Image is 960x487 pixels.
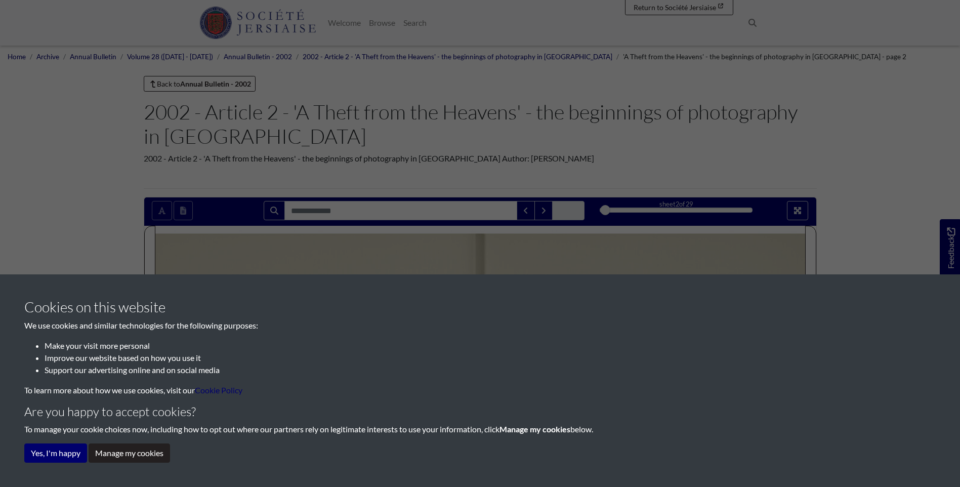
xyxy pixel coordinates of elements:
[24,384,936,396] p: To learn more about how we use cookies, visit our
[45,364,936,376] li: Support our advertising online and on social media
[499,424,570,434] strong: Manage my cookies
[24,443,87,463] button: Yes, I'm happy
[45,352,936,364] li: Improve our website based on how you use it
[24,319,936,332] p: We use cookies and similar technologies for the following purposes:
[195,385,242,395] a: learn more about cookies
[45,340,936,352] li: Make your visit more personal
[24,423,936,435] p: To manage your cookie choices now, including how to opt out where our partners rely on legitimate...
[24,404,936,419] h4: Are you happy to accept cookies?
[89,443,170,463] button: Manage my cookies
[24,299,936,316] h3: Cookies on this website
